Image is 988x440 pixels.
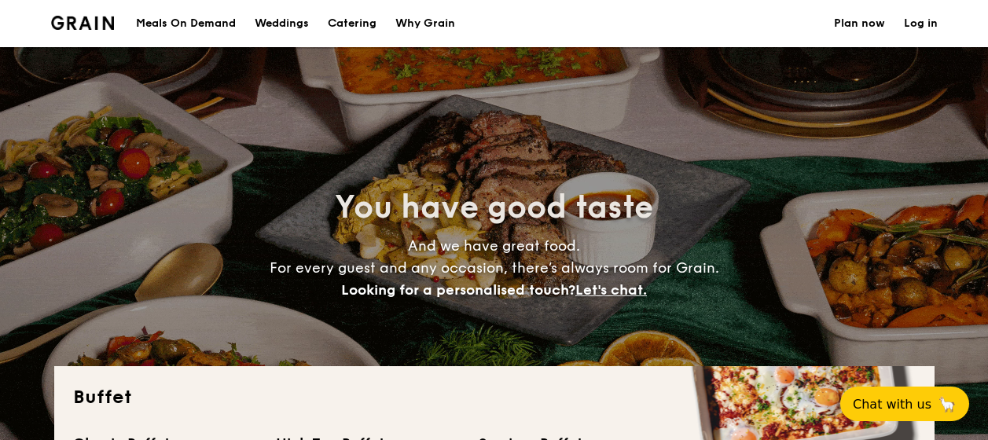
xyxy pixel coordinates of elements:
img: Grain [51,16,115,30]
span: Chat with us [853,397,931,412]
span: Let's chat. [575,281,647,299]
span: Looking for a personalised touch? [341,281,575,299]
button: Chat with us🦙 [840,387,969,421]
a: Logotype [51,16,115,30]
span: And we have great food. For every guest and any occasion, there’s always room for Grain. [270,237,719,299]
span: You have good taste [335,189,653,226]
h2: Buffet [73,385,916,410]
span: 🦙 [938,395,957,413]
